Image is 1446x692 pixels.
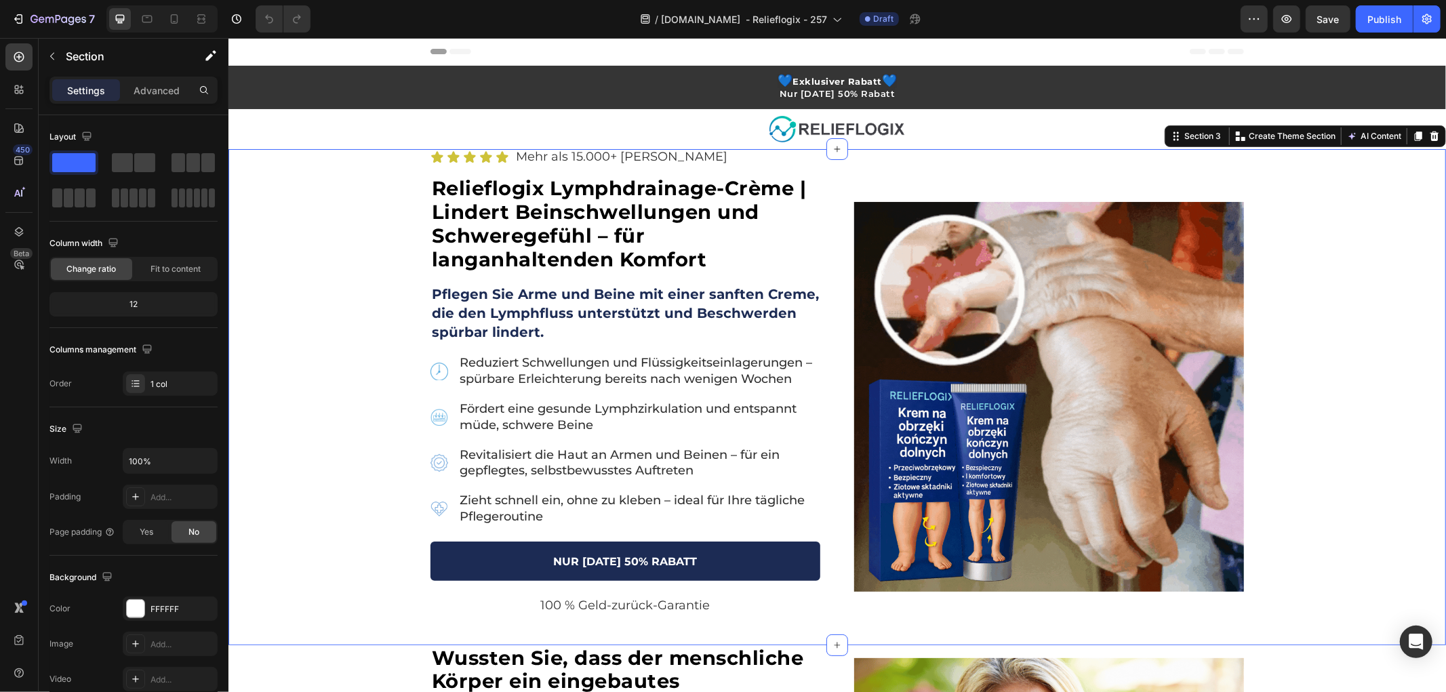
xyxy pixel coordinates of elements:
[654,35,669,50] span: 💙
[231,317,584,348] span: Reduziert Schwellungen und Flüssigkeitseinlagerungen – spürbare Erleichterung bereits nach wenige...
[541,78,677,104] img: gempages_578032762192134844-ed9e38a2-f1fd-46c1-ad48-43cd55632d26.png
[13,144,33,155] div: 450
[49,341,155,359] div: Columns management
[49,378,72,390] div: Order
[287,111,499,126] span: Mehr als 15.000+ [PERSON_NAME]
[134,83,180,98] p: Advanced
[1317,14,1340,25] span: Save
[325,517,469,530] strong: NUR [DATE] 50% RABATT
[203,248,590,302] strong: Pflegen Sie Arme und Beine mit einer sanften Creme, die den Lymphfluss unterstützt und Beschwerde...
[661,12,827,26] span: [DOMAIN_NAME] - Relieflogix - 257
[873,13,893,25] span: Draft
[150,674,214,686] div: Add...
[49,128,95,146] div: Layout
[140,526,153,538] span: Yes
[655,12,658,26] span: /
[150,378,214,390] div: 1 col
[551,50,667,61] span: Nur [DATE] 50% Rabatt
[123,449,217,473] input: Auto
[228,38,1446,692] iframe: Design area
[150,603,214,615] div: FFFFFF
[150,638,214,651] div: Add...
[5,5,101,33] button: 7
[67,83,105,98] p: Settings
[202,504,592,543] a: NUR [DATE] 50% RABATT
[1020,92,1107,104] p: Create Theme Section
[231,363,568,394] span: Fördert eine gesunde Lymphzirkulation und entspannt müde, schwere Beine
[203,138,578,232] strong: Relieflogix Lymphdrainage-Crème | Lindert Beinschwellungen und Schweregefühl – für langanhaltende...
[231,409,551,441] span: Revitalisiert die Haut an Armen und Beinen – für ein gepflegtes, selbstbewusstes Auftreten
[1306,5,1350,33] button: Save
[202,371,220,388] img: gempages_578032762192134844-eb47eef5-989b-43bf-8314-08264813590f.webp
[49,638,73,650] div: Image
[10,248,33,259] div: Beta
[256,5,310,33] div: Undo/Redo
[150,491,214,504] div: Add...
[150,263,201,275] span: Fit to content
[49,603,71,615] div: Color
[49,455,72,467] div: Width
[49,673,71,685] div: Video
[626,164,1016,554] img: gempages_578032762192134844-3897af90-7f49-45c0-866c-6063429990cc.gif
[953,92,995,104] div: Section 3
[1116,90,1176,106] button: AI Content
[564,38,654,49] strong: Exklusiver Rabatt
[313,560,482,575] span: 100 % Geld-zurück-Garantie
[66,48,177,64] p: Section
[49,235,121,253] div: Column width
[67,263,117,275] span: Change ratio
[49,491,81,503] div: Padding
[202,325,220,342] img: gempages_578032762192134844-bf653448-1233-42b9-93be-ffdfa0b5d2c5.webp
[49,569,115,587] div: Background
[231,455,576,486] span: Zieht schnell ein, ohne zu kleben – ideal für Ihre tägliche Pflegeroutine
[49,526,115,538] div: Page padding
[202,462,220,480] img: gempages_578032762192134844-e632d71c-cad2-4b74-b5bd-ce02f07cdbd8.webp
[1356,5,1413,33] button: Publish
[52,295,215,314] div: 12
[188,526,199,538] span: No
[89,11,95,27] p: 7
[49,420,85,439] div: Size
[1367,12,1401,26] div: Publish
[1400,626,1432,658] div: Open Intercom Messenger
[202,416,220,434] img: gempages_578032762192134844-79b52434-8cae-4991-a3dc-f52853a022fb.webp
